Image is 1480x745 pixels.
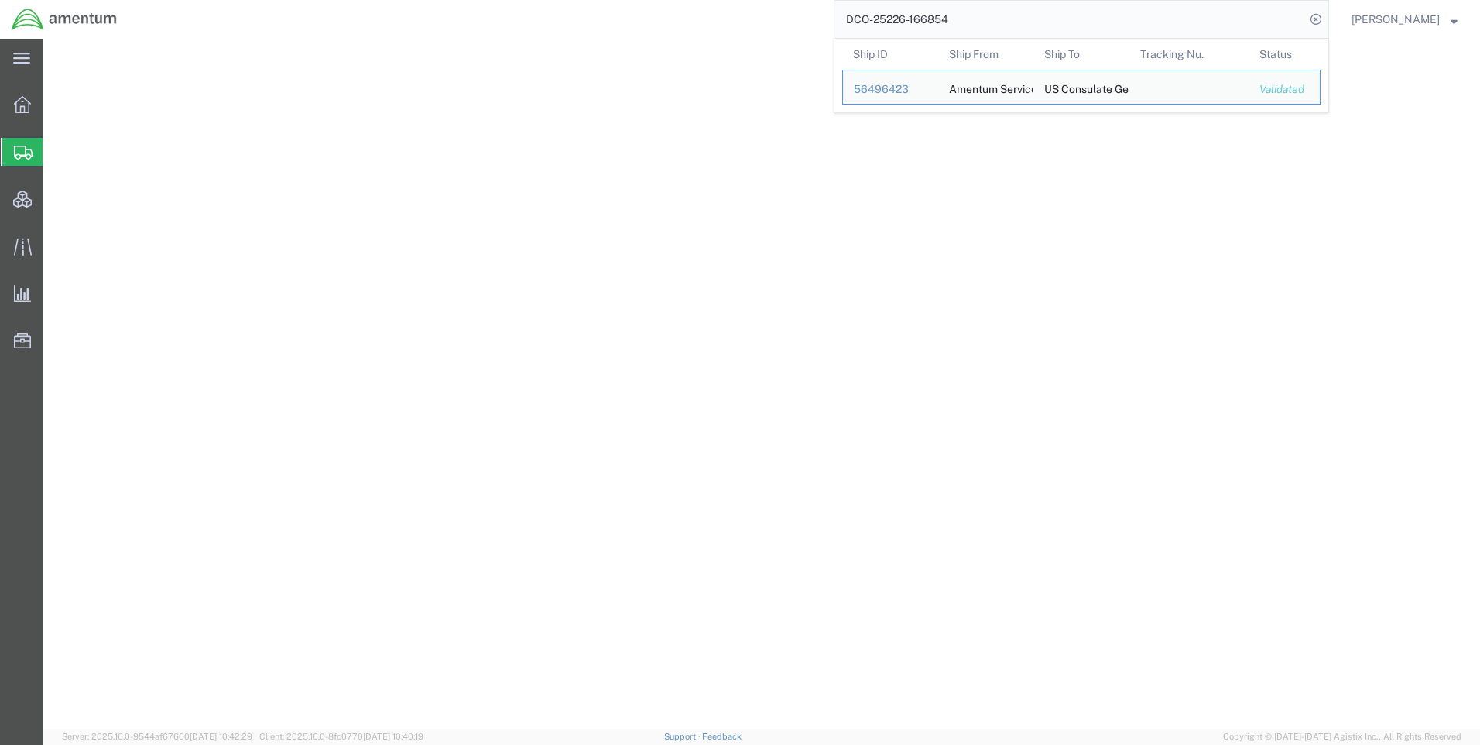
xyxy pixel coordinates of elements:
div: 56496423 [854,81,927,98]
span: [DATE] 10:40:19 [363,732,423,741]
div: Amentum Services, Inc. [949,70,1023,104]
a: Support [664,732,703,741]
span: Client: 2025.16.0-8fc0770 [259,732,423,741]
div: Validated [1259,81,1309,98]
span: [DATE] 10:42:29 [190,732,252,741]
span: Server: 2025.16.0-9544af67660 [62,732,252,741]
th: Ship ID [842,39,938,70]
th: Tracking Nu. [1129,39,1249,70]
img: logo [11,8,118,31]
a: Feedback [702,732,742,741]
th: Ship To [1033,39,1129,70]
table: Search Results [842,39,1328,112]
span: Copyright © [DATE]-[DATE] Agistix Inc., All Rights Reserved [1223,730,1461,743]
button: [PERSON_NAME] [1351,10,1458,29]
th: Ship From [938,39,1034,70]
span: Ray Cheatteam [1352,11,1440,28]
div: US Consulate General [1044,70,1119,104]
input: Search for shipment number, reference number [834,1,1305,38]
iframe: FS Legacy Container [43,39,1480,729]
th: Status [1249,39,1321,70]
